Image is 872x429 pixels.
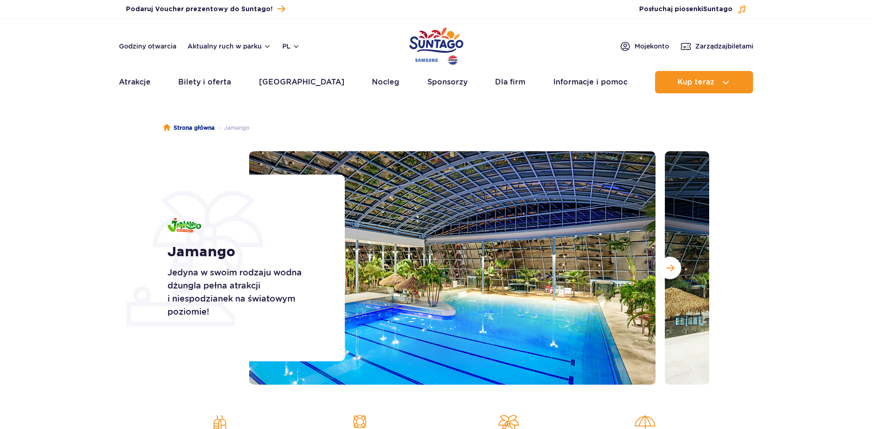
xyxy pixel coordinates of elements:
span: Zarządzaj biletami [695,42,753,51]
a: Sponsorzy [427,71,467,93]
a: Bilety i oferta [178,71,231,93]
a: Atrakcje [119,71,151,93]
a: Mojekonto [620,41,669,52]
button: Aktualny ruch w parku [188,42,271,50]
span: Kup teraz [677,78,714,86]
a: Nocleg [372,71,399,93]
a: [GEOGRAPHIC_DATA] [259,71,344,93]
a: Strona główna [163,123,215,133]
span: Moje konto [635,42,669,51]
img: Jamango [167,218,201,232]
li: Jamango [215,123,250,133]
h1: Jamango [167,244,324,260]
span: Suntago [703,6,732,13]
button: Kup teraz [655,71,753,93]
span: Posłuchaj piosenki [639,5,732,14]
button: Posłuchaj piosenkiSuntago [639,5,746,14]
span: Podaruj Voucher prezentowy do Suntago! [126,5,272,14]
button: Następny slajd [659,257,681,279]
a: Dla firm [495,71,525,93]
a: Podaruj Voucher prezentowy do Suntago! [126,3,285,15]
a: Park of Poland [409,23,463,66]
a: Informacje i pomoc [553,71,628,93]
button: pl [282,42,300,51]
p: Jedyna w swoim rodzaju wodna dżungla pełna atrakcji i niespodzianek na światowym poziomie! [167,266,324,318]
a: Godziny otwarcia [119,42,176,51]
a: Zarządzajbiletami [680,41,753,52]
